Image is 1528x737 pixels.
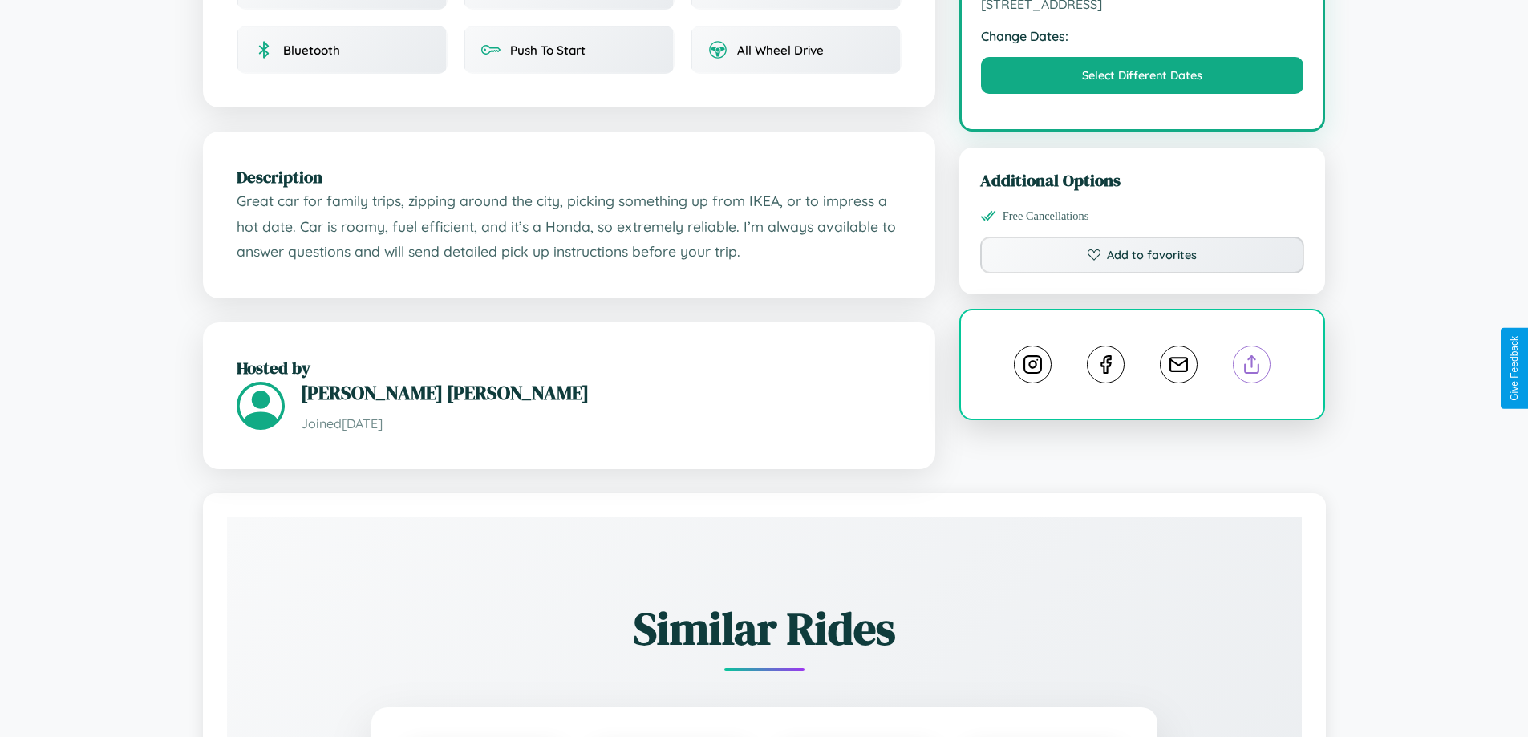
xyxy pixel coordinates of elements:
h2: Description [237,165,902,188]
div: Give Feedback [1509,336,1520,401]
h3: Additional Options [980,168,1305,192]
h2: Hosted by [237,356,902,379]
span: Free Cancellations [1003,209,1089,223]
button: Select Different Dates [981,57,1304,94]
h3: [PERSON_NAME] [PERSON_NAME] [301,379,902,406]
p: Great car for family trips, zipping around the city, picking something up from IKEA, or to impres... [237,188,902,265]
button: Add to favorites [980,237,1305,273]
span: Push To Start [510,43,586,58]
span: Bluetooth [283,43,340,58]
span: All Wheel Drive [737,43,824,58]
h2: Similar Rides [283,597,1246,659]
p: Joined [DATE] [301,412,902,435]
strong: Change Dates: [981,28,1304,44]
